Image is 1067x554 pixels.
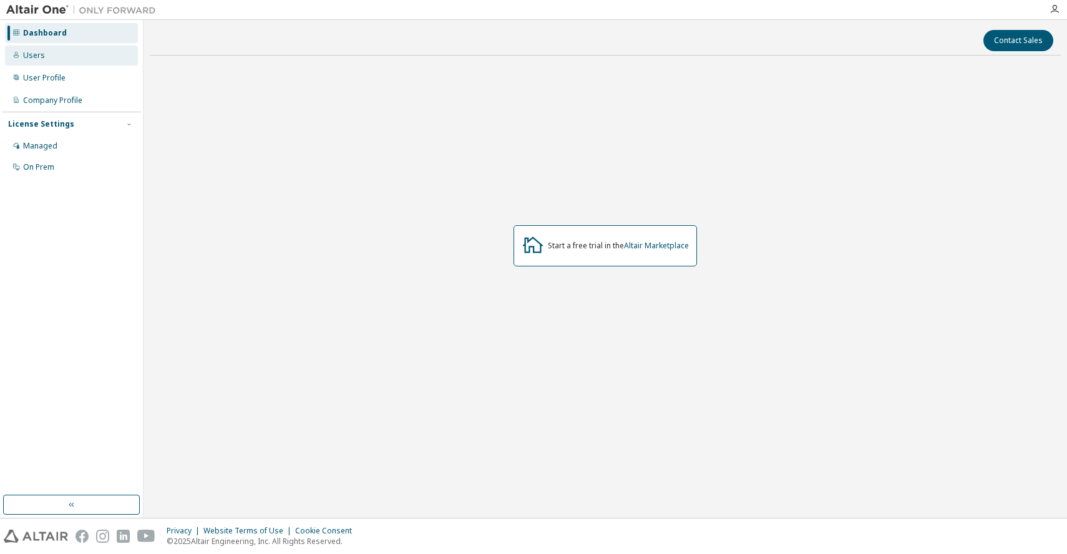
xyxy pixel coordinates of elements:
[23,162,54,172] div: On Prem
[117,530,130,543] img: linkedin.svg
[23,141,57,151] div: Managed
[23,73,66,83] div: User Profile
[137,530,155,543] img: youtube.svg
[167,536,359,547] p: © 2025 Altair Engineering, Inc. All Rights Reserved.
[167,526,203,536] div: Privacy
[548,241,689,251] div: Start a free trial in the
[8,119,74,129] div: License Settings
[23,28,67,38] div: Dashboard
[6,4,162,16] img: Altair One
[4,530,68,543] img: altair_logo.svg
[23,51,45,61] div: Users
[624,240,689,251] a: Altair Marketplace
[96,530,109,543] img: instagram.svg
[23,95,82,105] div: Company Profile
[295,526,359,536] div: Cookie Consent
[983,30,1053,51] button: Contact Sales
[76,530,89,543] img: facebook.svg
[203,526,295,536] div: Website Terms of Use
